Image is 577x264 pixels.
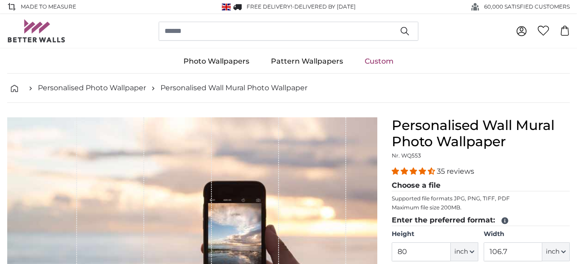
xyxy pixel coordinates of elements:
[484,3,570,11] span: 60,000 SATISFIED CUSTOMERS
[392,204,570,211] p: Maximum file size 200MB.
[354,50,404,73] a: Custom
[38,83,146,93] a: Personalised Photo Wallpaper
[484,230,570,239] label: Width
[437,167,474,176] span: 35 reviews
[294,3,356,10] span: Delivered by [DATE]
[392,117,570,150] h1: Personalised Wall Mural Photo Wallpaper
[222,4,231,10] img: United Kingdom
[7,74,570,103] nav: breadcrumbs
[542,242,570,261] button: inch
[160,83,307,93] a: Personalised Wall Mural Photo Wallpaper
[173,50,260,73] a: Photo Wallpapers
[546,247,559,256] span: inch
[392,230,478,239] label: Height
[392,180,570,191] legend: Choose a file
[392,152,421,159] span: Nr. WQ553
[392,195,570,202] p: Supported file formats JPG, PNG, TIFF, PDF
[247,3,292,10] span: FREE delivery!
[392,167,437,176] span: 4.34 stars
[392,215,570,226] legend: Enter the preferred format:
[260,50,354,73] a: Pattern Wallpapers
[292,3,356,10] span: -
[454,247,468,256] span: inch
[21,3,76,11] span: Made to Measure
[451,242,478,261] button: inch
[7,19,66,42] img: Betterwalls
